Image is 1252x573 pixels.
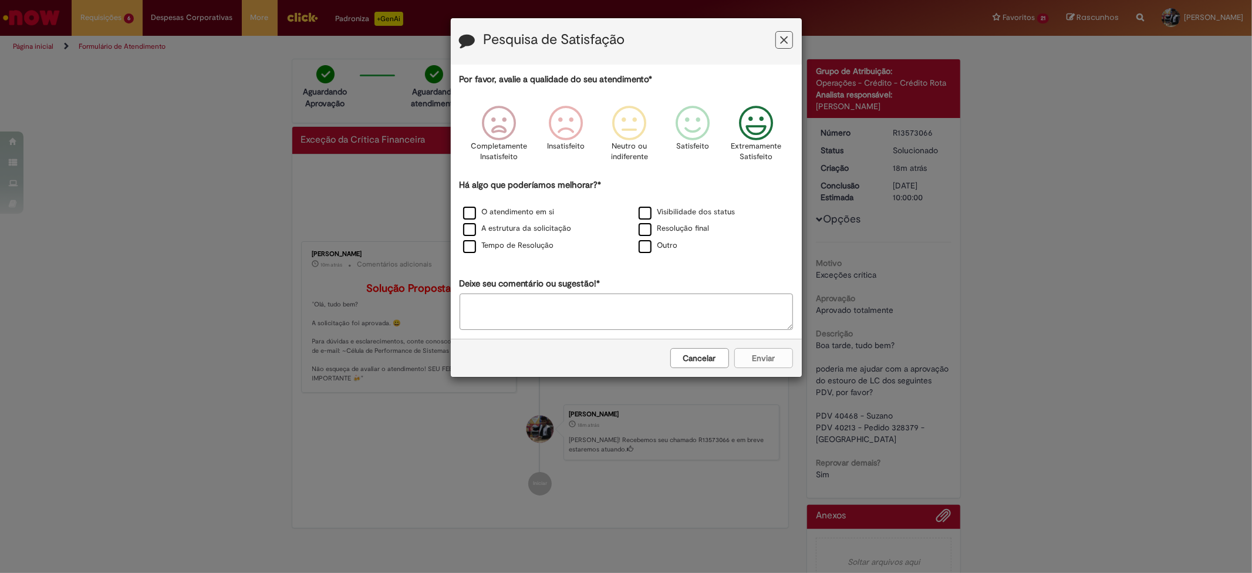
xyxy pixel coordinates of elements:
p: Satisfeito [676,141,709,152]
label: Pesquisa de Satisfação [484,32,625,48]
p: Neutro ou indiferente [608,141,650,163]
label: Outro [639,240,678,251]
p: Extremamente Satisfeito [731,141,782,163]
div: Completamente Insatisfeito [465,97,532,177]
label: O atendimento em si [463,207,555,218]
div: Satisfeito [663,97,723,177]
p: Insatisfeito [547,141,585,152]
div: Há algo que poderíamos melhorar?* [460,179,793,255]
label: A estrutura da solicitação [463,223,572,234]
label: Por favor, avalie a qualidade do seu atendimento* [460,73,653,86]
label: Tempo de Resolução [463,240,554,251]
div: Insatisfeito [536,97,596,177]
div: Extremamente Satisfeito [727,97,787,177]
p: Completamente Insatisfeito [471,141,527,163]
label: Resolução final [639,223,710,234]
label: Deixe seu comentário ou sugestão!* [460,278,600,290]
div: Neutro ou indiferente [599,97,659,177]
button: Cancelar [670,348,729,368]
label: Visibilidade dos status [639,207,735,218]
